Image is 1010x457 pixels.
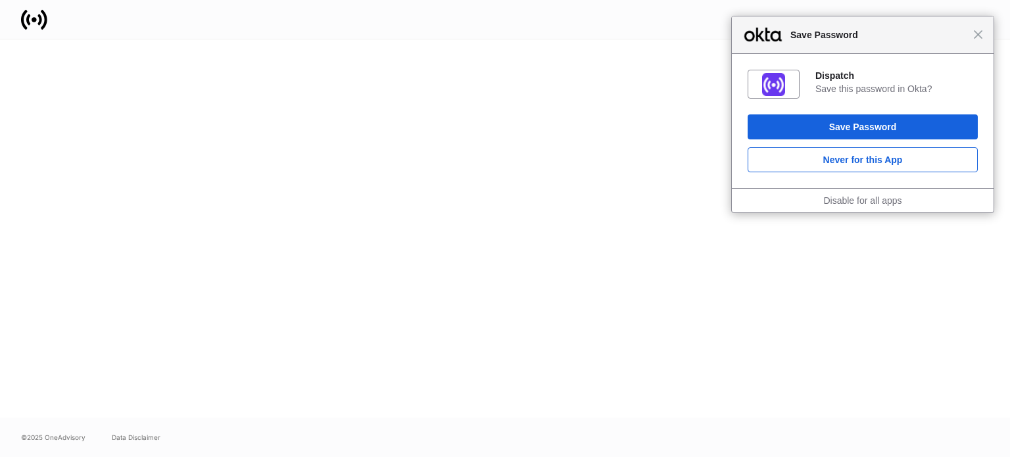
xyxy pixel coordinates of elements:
button: Save Password [748,114,978,139]
div: Save this password in Okta? [815,83,978,95]
a: Data Disclaimer [112,432,160,443]
button: Never for this App [748,147,978,172]
span: Save Password [784,27,973,43]
img: C7iBBL1oWj0AAAAASUVORK5CYII= [762,73,785,96]
a: Disable for all apps [823,195,902,206]
div: Dispatch [815,70,978,82]
span: © 2025 OneAdvisory [21,432,85,443]
span: Close [973,30,983,39]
